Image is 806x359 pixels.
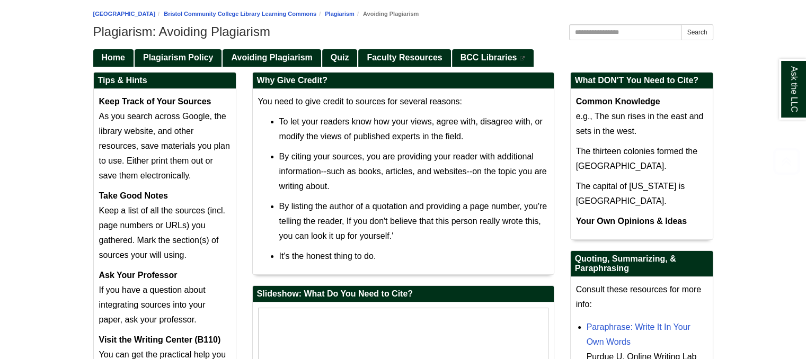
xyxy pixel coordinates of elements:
[279,149,548,194] li: By citing your sources, you are providing your reader with additional information--such as books,...
[576,94,707,139] p: e.g., The sun rises in the east and sets in the west.
[358,49,450,67] a: Faculty Resources
[576,179,707,209] p: The capital of [US_STATE] is [GEOGRAPHIC_DATA].
[681,24,713,40] button: Search
[258,94,548,109] p: You need to give credit to sources for several reasons:
[576,282,707,312] p: Consult these resources for more info:
[99,335,221,344] strong: Visit the Writing Center (B110)
[99,97,211,106] strong: Keep Track of Your Sources
[99,189,231,263] p: Keep a list of all the sources (incl. page numbers or URLs) you gathered. Mark the section(s) of ...
[571,251,713,277] h2: Quoting, Summarizing, & Paraphrasing
[231,53,312,62] span: Avoiding Plagiarism
[322,49,358,67] a: Quiz
[452,49,534,67] a: BCC Libraries
[143,53,214,62] span: Plagiarism Policy
[93,48,713,66] div: Guide Pages
[587,322,690,346] a: Paraphrase: Write It In Your Own Words
[164,11,316,17] a: Bristol Community College Library Learning Commons
[94,73,236,89] h2: Tips & Hints
[99,271,178,280] strong: Ask Your Professor
[460,53,517,62] span: BCC Libraries
[576,144,707,174] p: The thirteen colonies formed the [GEOGRAPHIC_DATA].
[279,199,548,244] li: By listing the author of a quotation and providing a page number, you're telling the reader, If y...
[769,154,803,168] a: Back to Top
[135,49,222,67] a: Plagiarism Policy
[102,53,125,62] span: Home
[99,94,231,183] p: As you search across Google, the library website, and other resources, save materials you plan to...
[99,191,168,200] strong: Take Good Notes
[93,49,134,67] a: Home
[93,11,156,17] a: [GEOGRAPHIC_DATA]
[93,9,713,19] nav: breadcrumb
[576,217,687,226] strong: Your Own Opinions & Ideas
[279,114,548,144] p: To let your readers know how your views, agree with, disagree with, or modify the views of publis...
[223,49,321,67] a: Avoiding Plagiarism
[367,53,442,62] span: Faculty Resources
[253,73,554,89] h2: Why Give Credit?
[576,97,660,106] strong: Common Knowledge
[355,9,419,19] li: Avoiding Plagiarism
[325,11,355,17] a: Plagiarism
[99,268,231,327] p: If you have a question about integrating sources into your paper, ask your professor.
[331,53,349,62] span: Quiz
[519,56,526,61] i: This link opens in a new window
[93,24,713,39] h1: Plagiarism: Avoiding Plagiarism
[279,249,548,264] li: It's the honest thing to do.
[253,286,554,302] h2: Slideshow: What Do You Need to Cite?
[571,73,713,89] h2: What DON'T You Need to Cite?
